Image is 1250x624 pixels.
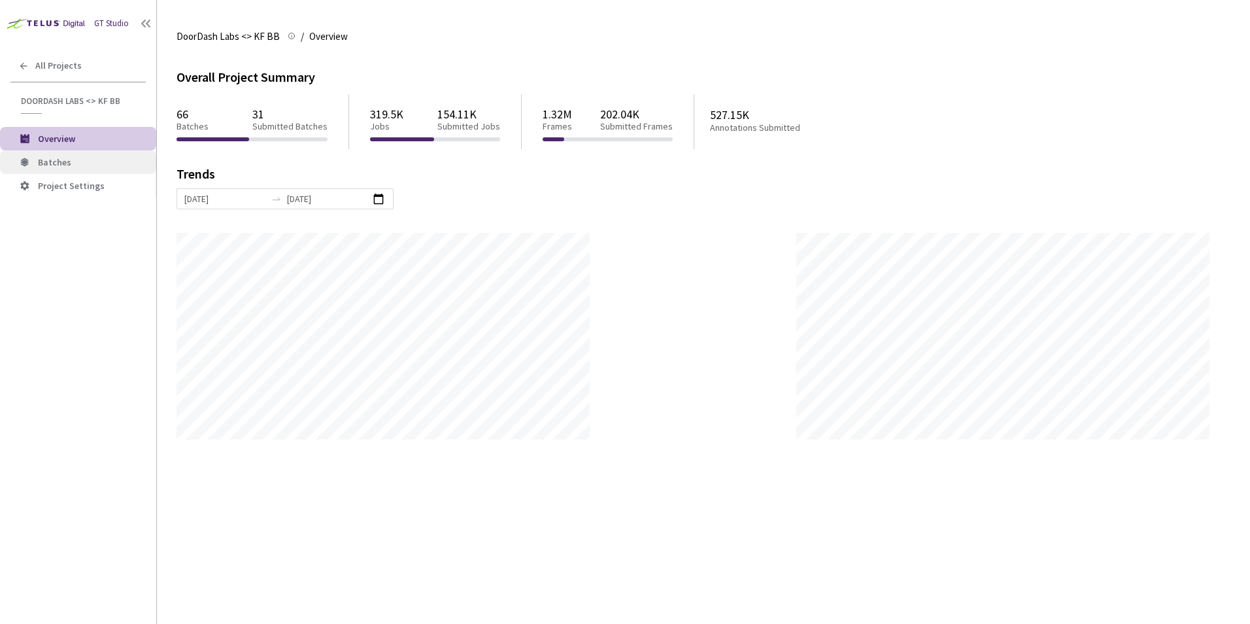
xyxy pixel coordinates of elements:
[301,29,304,44] li: /
[177,68,1230,87] div: Overall Project Summary
[370,121,403,132] p: Jobs
[177,107,209,121] p: 66
[543,107,572,121] p: 1.32M
[252,107,328,121] p: 31
[309,29,348,44] span: Overview
[21,95,138,107] span: DoorDash Labs <> KF BB
[600,107,673,121] p: 202.04K
[437,107,500,121] p: 154.11K
[710,122,851,133] p: Annotations Submitted
[94,18,129,30] div: GT Studio
[252,121,328,132] p: Submitted Batches
[600,121,673,132] p: Submitted Frames
[710,108,851,122] p: 527.15K
[177,121,209,132] p: Batches
[38,156,71,168] span: Batches
[437,121,500,132] p: Submitted Jobs
[177,29,280,44] span: DoorDash Labs <> KF BB
[35,60,82,71] span: All Projects
[287,192,369,206] input: End date
[370,107,403,121] p: 319.5K
[543,121,572,132] p: Frames
[184,192,266,206] input: Start date
[38,133,75,145] span: Overview
[271,194,282,204] span: to
[177,167,1212,188] div: Trends
[271,194,282,204] span: swap-right
[38,180,105,192] span: Project Settings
